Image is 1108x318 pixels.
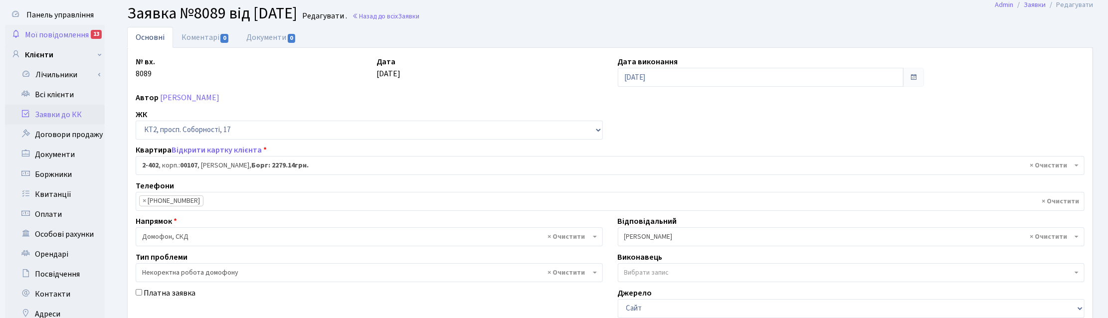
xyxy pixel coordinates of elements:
[136,109,147,121] label: ЖК
[5,85,105,105] a: Всі клієнти
[127,27,173,48] a: Основні
[618,251,663,263] label: Виконавець
[5,184,105,204] a: Квитанції
[180,160,197,170] b: 00107
[11,65,105,85] a: Лічильники
[300,11,347,21] small: Редагувати .
[5,45,105,65] a: Клієнти
[136,227,603,246] span: Домофон, СКД
[160,92,219,103] a: [PERSON_NAME]
[1042,196,1079,206] span: Видалити всі елементи
[5,224,105,244] a: Особові рахунки
[5,264,105,284] a: Посвідчення
[618,227,1085,246] span: Корчун А. А.
[398,11,419,21] span: Заявки
[238,27,305,48] a: Документи
[251,160,309,170] b: Борг: 2279.14грн.
[173,27,238,48] a: Коментарі
[624,232,1073,242] span: Корчун А. А.
[142,160,1072,170] span: <b>2-402</b>, корп.: <b>00107</b>, Малюта Олександр Степанович, <b>Борг: 2279.14грн.</b>
[143,196,146,206] span: ×
[5,105,105,125] a: Заявки до КК
[128,56,369,87] div: 8089
[139,195,203,206] li: (095) 738-46-70
[25,29,89,40] span: Мої повідомлення
[618,215,677,227] label: Відповідальний
[136,251,187,263] label: Тип проблеми
[144,287,195,299] label: Платна заявка
[5,5,105,25] a: Панель управління
[1030,232,1067,242] span: Видалити всі елементи
[26,9,94,20] span: Панель управління
[136,263,603,282] span: Некоректна робота домофону
[136,144,267,156] label: Квартира
[624,268,669,278] span: Вибрати запис
[5,25,105,45] a: Мої повідомлення13
[5,244,105,264] a: Орендарі
[5,284,105,304] a: Контакти
[136,156,1085,175] span: <b>2-402</b>, корп.: <b>00107</b>, Малюта Олександр Степанович, <b>Борг: 2279.14грн.</b>
[5,164,105,184] a: Боржники
[1030,160,1067,170] span: Видалити всі елементи
[5,204,105,224] a: Оплати
[127,2,297,25] span: Заявка №8089 від [DATE]
[352,11,419,21] a: Назад до всіхЗаявки
[136,215,177,227] label: Напрямок
[142,160,159,170] b: 2-402
[5,145,105,164] a: Документи
[548,268,585,278] span: Видалити всі елементи
[5,125,105,145] a: Договори продажу
[136,180,174,192] label: Телефони
[91,30,102,39] div: 13
[369,56,610,87] div: [DATE]
[172,145,262,156] a: Відкрити картку клієнта
[142,268,590,278] span: Некоректна робота домофону
[136,92,159,104] label: Автор
[618,287,652,299] label: Джерело
[220,34,228,43] span: 0
[548,232,585,242] span: Видалити всі елементи
[376,56,395,68] label: Дата
[136,56,155,68] label: № вх.
[142,232,590,242] span: Домофон, СКД
[288,34,296,43] span: 0
[618,56,678,68] label: Дата виконання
